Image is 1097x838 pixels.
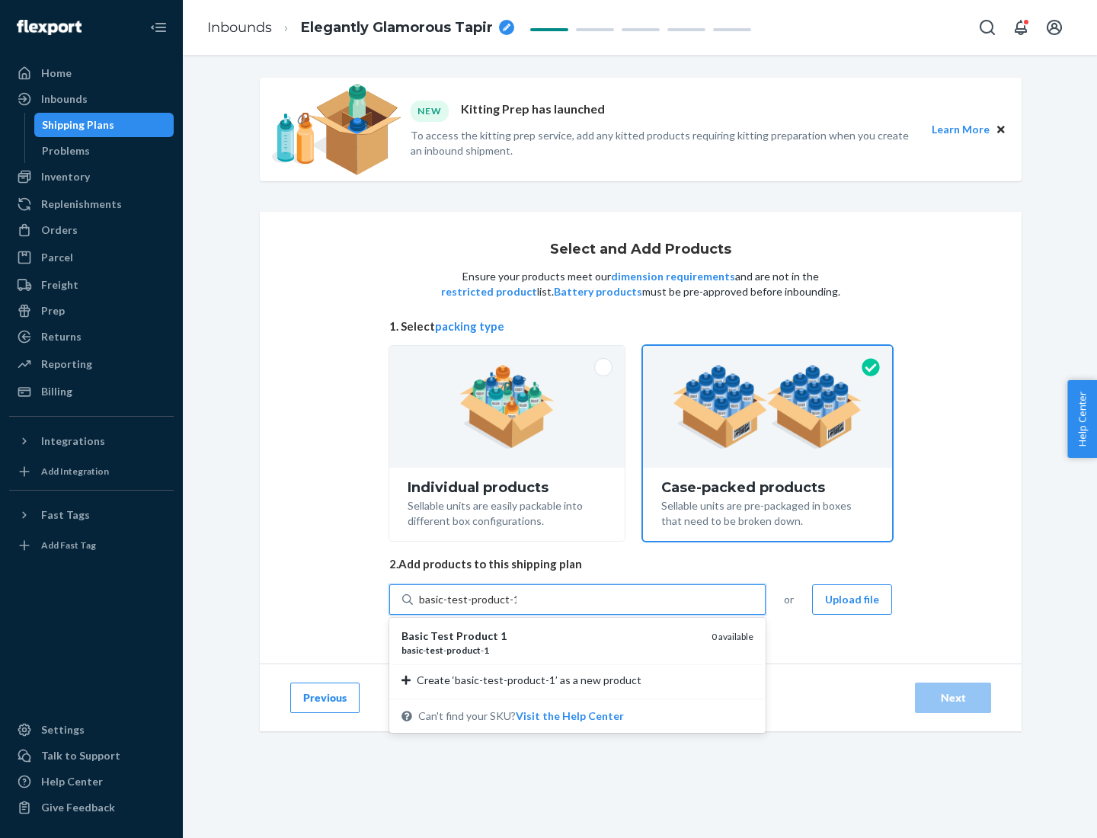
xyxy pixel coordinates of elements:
[426,644,443,656] em: test
[9,325,174,349] a: Returns
[401,644,423,656] em: basic
[459,365,555,449] img: individual-pack.facf35554cb0f1810c75b2bd6df2d64e.png
[41,169,90,184] div: Inventory
[17,20,82,35] img: Flexport logo
[41,66,72,81] div: Home
[389,556,892,572] span: 2. Add products to this shipping plan
[41,277,78,293] div: Freight
[9,245,174,270] a: Parcel
[9,299,174,323] a: Prep
[411,128,918,158] p: To access the kitting prep service, add any kitted products requiring kitting preparation when yo...
[661,495,874,529] div: Sellable units are pre-packaged in boxes that need to be broken down.
[484,644,489,656] em: 1
[34,139,174,163] a: Problems
[41,465,109,478] div: Add Integration
[9,429,174,453] button: Integrations
[408,480,606,495] div: Individual products
[712,631,753,642] span: 0 available
[932,121,990,138] button: Learn More
[41,197,122,212] div: Replenishments
[207,19,272,36] a: Inbounds
[411,101,449,121] div: NEW
[9,352,174,376] a: Reporting
[41,250,73,265] div: Parcel
[290,683,360,713] button: Previous
[9,769,174,794] a: Help Center
[441,284,537,299] button: restricted product
[419,592,517,607] input: Basic Test Product 1basic-test-product-10 availableCreate ‘basic-test-product-1’ as a new product...
[408,495,606,529] div: Sellable units are easily packable into different box configurations.
[9,459,174,484] a: Add Integration
[611,269,735,284] button: dimension requirements
[440,269,842,299] p: Ensure your products meet our and are not in the list. must be pre-approved before inbounding.
[41,357,92,372] div: Reporting
[9,795,174,820] button: Give Feedback
[42,117,114,133] div: Shipping Plans
[41,303,65,318] div: Prep
[430,629,454,642] em: Test
[34,113,174,137] a: Shipping Plans
[461,101,605,121] p: Kitting Prep has launched
[418,708,624,724] span: Can't find your SKU?
[401,629,428,642] em: Basic
[9,218,174,242] a: Orders
[401,644,699,657] div: - - -
[446,644,481,656] em: product
[9,744,174,768] a: Talk to Support
[9,61,174,85] a: Home
[417,673,641,688] span: Create ‘basic-test-product-1’ as a new product
[1006,12,1036,43] button: Open notifications
[9,533,174,558] a: Add Fast Tag
[9,273,174,297] a: Freight
[42,143,90,158] div: Problems
[501,629,507,642] em: 1
[41,774,103,789] div: Help Center
[516,708,624,724] button: Basic Test Product 1basic-test-product-10 availableCreate ‘basic-test-product-1’ as a new product...
[9,192,174,216] a: Replenishments
[9,165,174,189] a: Inventory
[550,242,731,257] h1: Select and Add Products
[41,800,115,815] div: Give Feedback
[928,690,978,705] div: Next
[41,722,85,737] div: Settings
[41,222,78,238] div: Orders
[41,329,82,344] div: Returns
[195,5,526,50] ol: breadcrumbs
[915,683,991,713] button: Next
[972,12,1003,43] button: Open Search Box
[456,629,498,642] em: Product
[673,365,862,449] img: case-pack.59cecea509d18c883b923b81aeac6d0b.png
[9,87,174,111] a: Inbounds
[1039,12,1070,43] button: Open account menu
[9,718,174,742] a: Settings
[41,433,105,449] div: Integrations
[301,18,493,38] span: Elegantly Glamorous Tapir
[143,12,174,43] button: Close Navigation
[661,480,874,495] div: Case-packed products
[41,384,72,399] div: Billing
[784,592,794,607] span: or
[812,584,892,615] button: Upload file
[41,748,120,763] div: Talk to Support
[554,284,642,299] button: Battery products
[389,318,892,334] span: 1. Select
[993,121,1009,138] button: Close
[9,503,174,527] button: Fast Tags
[41,91,88,107] div: Inbounds
[435,318,504,334] button: packing type
[41,507,90,523] div: Fast Tags
[9,379,174,404] a: Billing
[41,539,96,552] div: Add Fast Tag
[1067,380,1097,458] button: Help Center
